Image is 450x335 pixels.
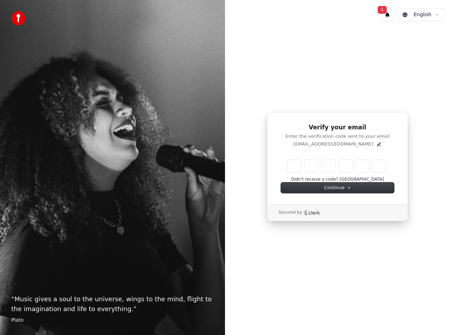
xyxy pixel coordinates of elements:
p: Secured by [278,210,302,215]
button: 1 [380,8,395,21]
p: “ Music gives a soul to the universe, wings to the mind, flight to the imagination and life to ev... [11,294,214,314]
a: Clerk logo [303,210,320,215]
input: Digit 4 [338,160,352,173]
input: Digit 2 [304,160,319,173]
input: Enter verification code. Digit 1 [288,160,302,173]
button: Didn't receive a code? [GEOGRAPHIC_DATA] [291,177,384,182]
span: Continue [324,185,351,191]
h1: Verify your email [281,123,394,132]
button: Edit [376,141,382,147]
input: Digit 3 [321,160,335,173]
button: Continue [281,182,394,193]
img: youka [11,11,25,25]
p: [EMAIL_ADDRESS][DOMAIN_NAME] [293,141,373,147]
input: Digit 5 [355,160,369,173]
p: Enter the verification code sent to your email [281,133,394,140]
div: Verification code input [286,159,387,174]
input: Digit 6 [372,160,386,173]
footer: Plato [11,317,214,324]
span: 1 [378,6,387,14]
